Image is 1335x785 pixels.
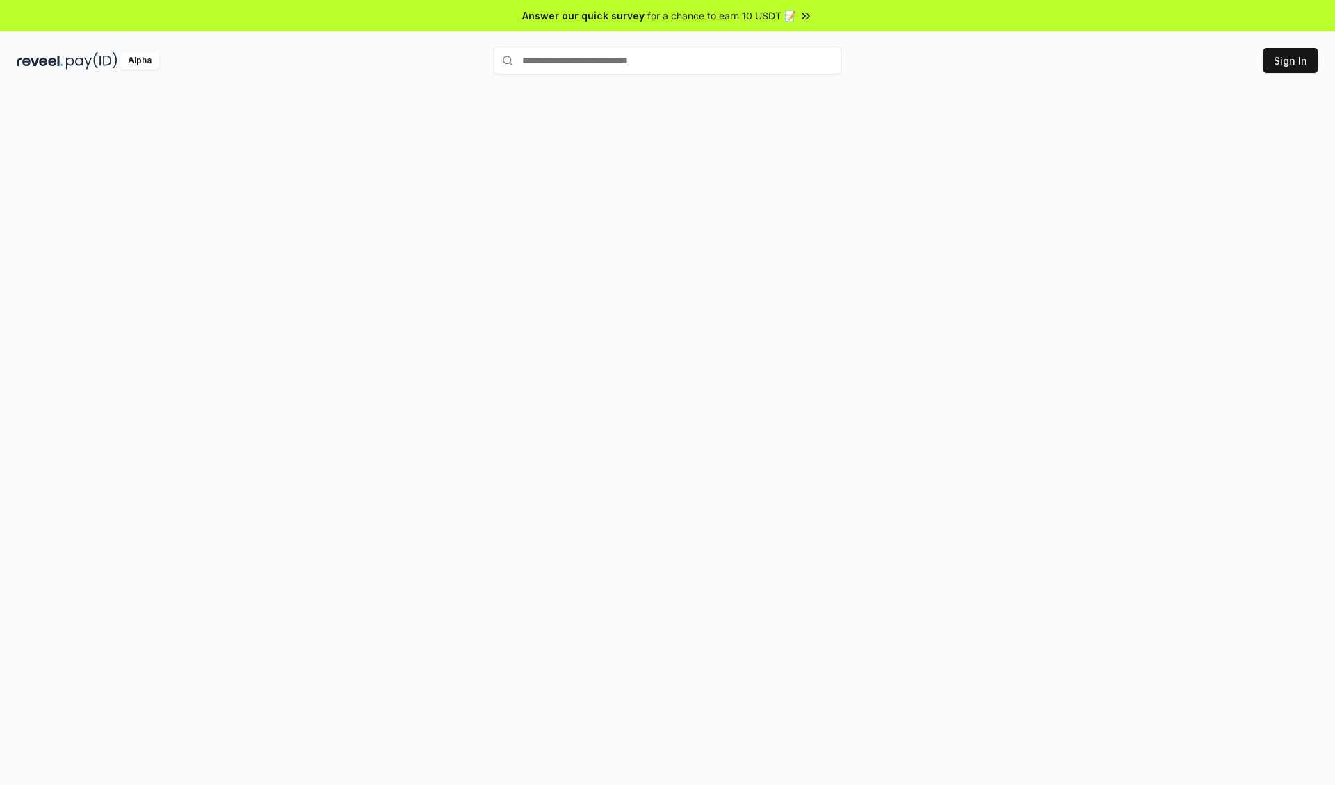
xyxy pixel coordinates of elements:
div: Alpha [120,52,159,70]
button: Sign In [1263,48,1318,73]
img: reveel_dark [17,52,63,70]
span: Answer our quick survey [522,8,645,23]
img: pay_id [66,52,118,70]
span: for a chance to earn 10 USDT 📝 [647,8,796,23]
